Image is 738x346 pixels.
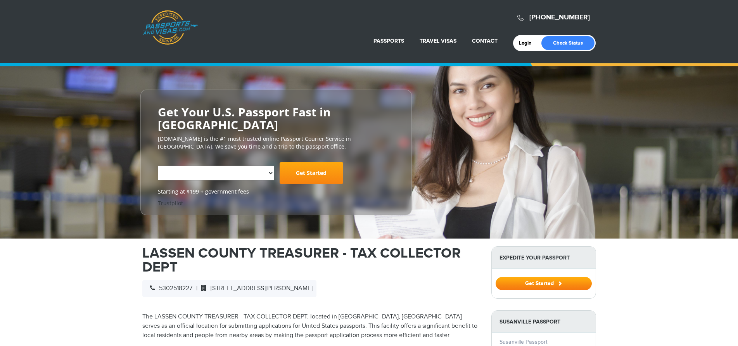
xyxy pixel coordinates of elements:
[280,162,343,184] a: Get Started
[142,312,480,340] p: The LASSEN COUNTY TREASURER - TAX COLLECTOR DEPT, located in [GEOGRAPHIC_DATA], [GEOGRAPHIC_DATA]...
[158,188,394,195] span: Starting at $199 + government fees
[158,135,394,151] p: [DOMAIN_NAME] is the #1 most trusted online Passport Courier Service in [GEOGRAPHIC_DATA]. We sav...
[541,36,595,50] a: Check Status
[146,285,192,292] span: 5302518227
[158,199,183,207] a: Trustpilot
[496,277,592,290] button: Get Started
[420,38,456,44] a: Travel Visas
[499,339,547,345] a: Susanville Passport
[373,38,404,44] a: Passports
[492,247,596,269] strong: Expedite Your Passport
[496,280,592,286] a: Get Started
[519,40,537,46] a: Login
[529,13,590,22] a: [PHONE_NUMBER]
[142,246,480,274] h1: LASSEN COUNTY TREASURER - TAX COLLECTOR DEPT
[158,106,394,131] h2: Get Your U.S. Passport Fast in [GEOGRAPHIC_DATA]
[472,38,498,44] a: Contact
[142,280,316,297] div: |
[492,311,596,333] strong: Susanville Passport
[197,285,313,292] span: [STREET_ADDRESS][PERSON_NAME]
[143,10,198,45] a: Passports & [DOMAIN_NAME]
